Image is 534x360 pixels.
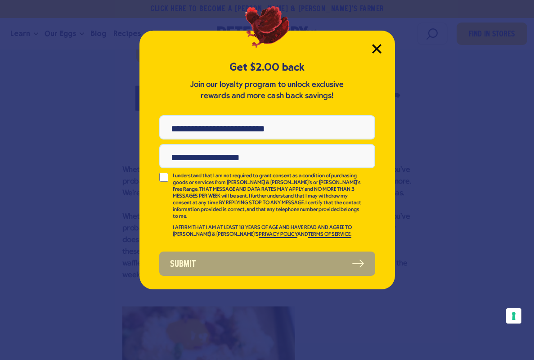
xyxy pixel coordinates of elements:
a: PRIVACY POLICY [259,232,297,238]
p: Join our loyalty program to unlock exclusive rewards and more cash back savings! [188,79,346,102]
input: I understand that I am not required to grant consent as a condition of purchasing goods or servic... [159,173,168,182]
button: Your consent preferences for tracking technologies [506,308,521,324]
p: I AFFIRM THAT I AM AT LEAST 18 YEARS OF AGE AND HAVE READ AND AGREE TO [PERSON_NAME] & [PERSON_NA... [173,225,363,238]
p: I understand that I am not required to grant consent as a condition of purchasing goods or servic... [173,173,363,220]
a: TERMS OF SERVICE. [308,232,351,238]
h5: Get $2.00 back [159,60,375,75]
button: Close Modal [372,44,381,54]
button: Submit [159,252,375,276]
